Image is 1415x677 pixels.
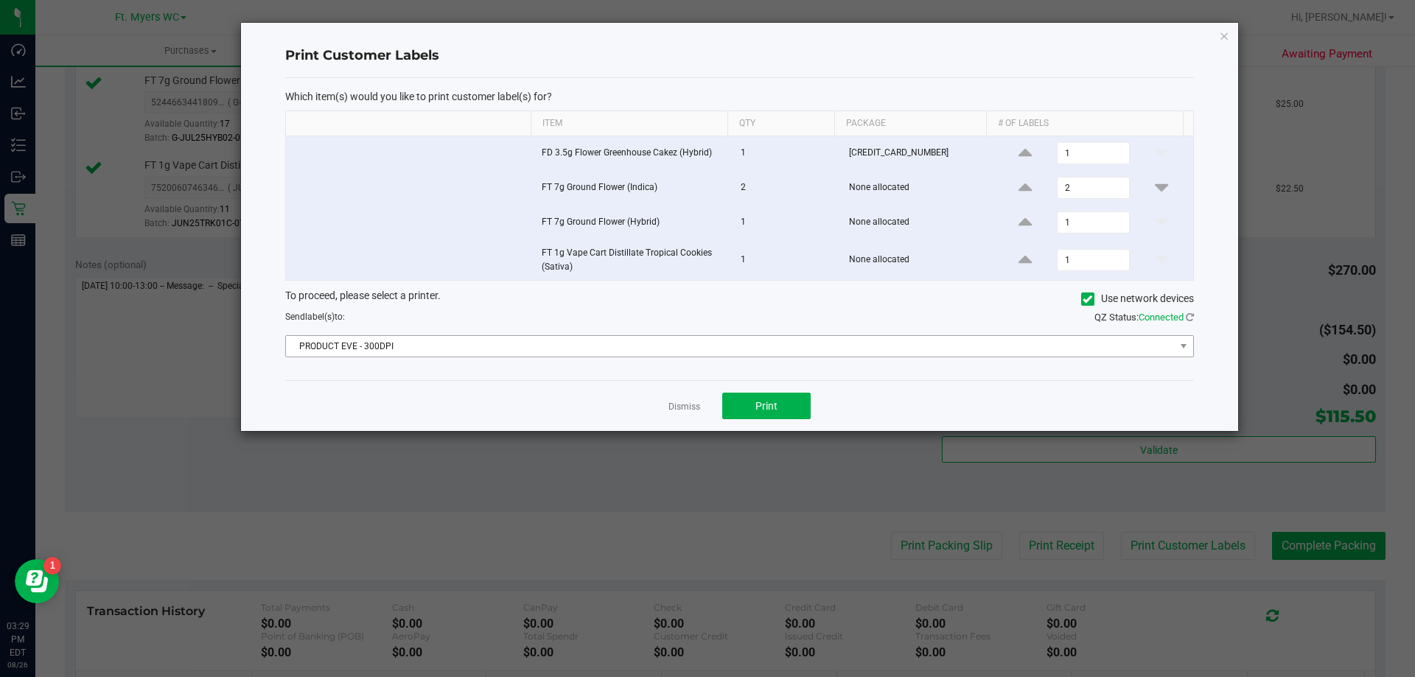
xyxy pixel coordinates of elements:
[840,206,994,240] td: None allocated
[15,559,59,603] iframe: Resource center
[986,111,1183,136] th: # of labels
[840,171,994,206] td: None allocated
[285,46,1194,66] h4: Print Customer Labels
[285,90,1194,103] p: Which item(s) would you like to print customer label(s) for?
[305,312,335,322] span: label(s)
[285,312,345,322] span: Send to:
[1094,312,1194,323] span: QZ Status:
[840,136,994,171] td: [CREDIT_CARD_NUMBER]
[732,171,840,206] td: 2
[668,401,700,413] a: Dismiss
[1139,312,1184,323] span: Connected
[43,557,61,575] iframe: Resource center unread badge
[727,111,834,136] th: Qty
[274,288,1205,310] div: To proceed, please select a printer.
[533,206,732,240] td: FT 7g Ground Flower (Hybrid)
[834,111,986,136] th: Package
[531,111,727,136] th: Item
[722,393,811,419] button: Print
[1081,291,1194,306] label: Use network devices
[286,336,1175,357] span: PRODUCT EVE - 300DPI
[732,206,840,240] td: 1
[755,400,778,412] span: Print
[533,171,732,206] td: FT 7g Ground Flower (Indica)
[732,240,840,280] td: 1
[533,136,732,171] td: FD 3.5g Flower Greenhouse Cakez (Hybrid)
[840,240,994,280] td: None allocated
[533,240,732,280] td: FT 1g Vape Cart Distillate Tropical Cookies (Sativa)
[732,136,840,171] td: 1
